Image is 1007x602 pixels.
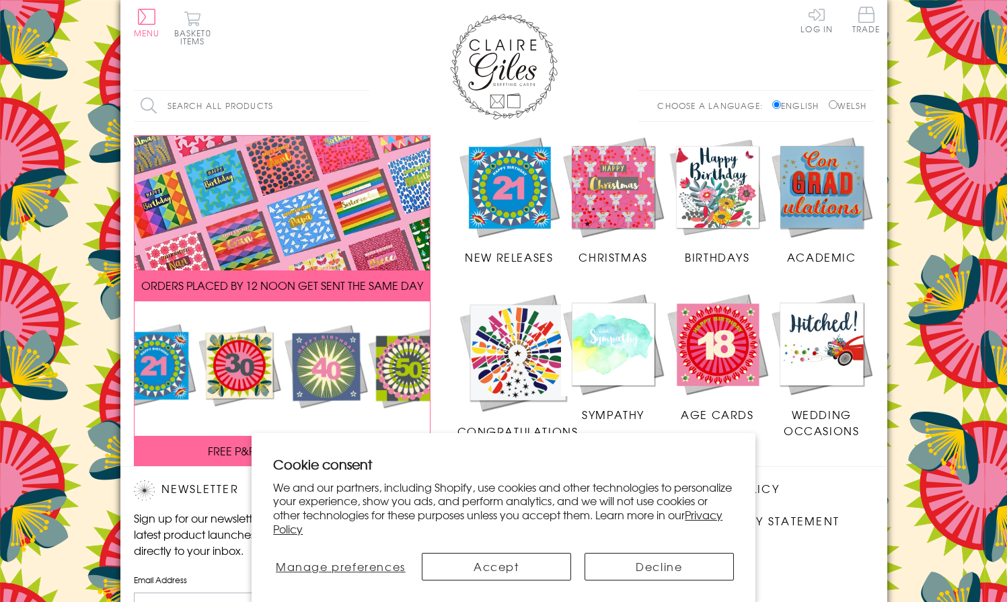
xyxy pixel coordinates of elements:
[585,553,734,580] button: Decline
[829,100,837,109] input: Welsh
[134,27,160,39] span: Menu
[208,443,356,459] span: FREE P&P ON ALL UK ORDERS
[134,480,363,500] h2: Newsletter
[276,558,406,574] span: Manage preferences
[672,513,840,531] a: Accessibility Statement
[465,249,553,265] span: New Releases
[852,7,881,36] a: Trade
[787,249,856,265] span: Academic
[134,574,363,586] label: Email Address
[457,135,562,266] a: New Releases
[800,7,833,33] a: Log In
[582,406,644,422] span: Sympathy
[685,249,749,265] span: Birthdays
[273,480,734,536] p: We and our partners, including Shopify, use cookies and other technologies to personalize your ex...
[457,423,579,439] span: Congratulations
[422,553,571,580] button: Accept
[174,11,211,45] button: Basket0 items
[852,7,881,33] span: Trade
[681,406,753,422] span: Age Cards
[134,91,369,121] input: Search all products
[561,135,665,266] a: Christmas
[450,13,558,120] img: Claire Giles Greetings Cards
[356,91,369,121] input: Search
[134,510,363,558] p: Sign up for our newsletter to receive the latest product launches, news and offers directly to yo...
[770,135,874,266] a: Academic
[457,292,579,439] a: Congratulations
[784,406,859,439] span: Wedding Occasions
[772,100,781,109] input: English
[561,292,665,422] a: Sympathy
[772,100,825,112] label: English
[134,9,160,37] button: Menu
[657,100,770,112] p: Choose a language:
[665,135,770,266] a: Birthdays
[141,277,423,293] span: ORDERS PLACED BY 12 NOON GET SENT THE SAME DAY
[273,553,408,580] button: Manage preferences
[579,249,647,265] span: Christmas
[273,455,734,474] h2: Cookie consent
[665,292,770,422] a: Age Cards
[180,27,211,47] span: 0 items
[273,506,722,537] a: Privacy Policy
[829,100,867,112] label: Welsh
[770,292,874,439] a: Wedding Occasions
